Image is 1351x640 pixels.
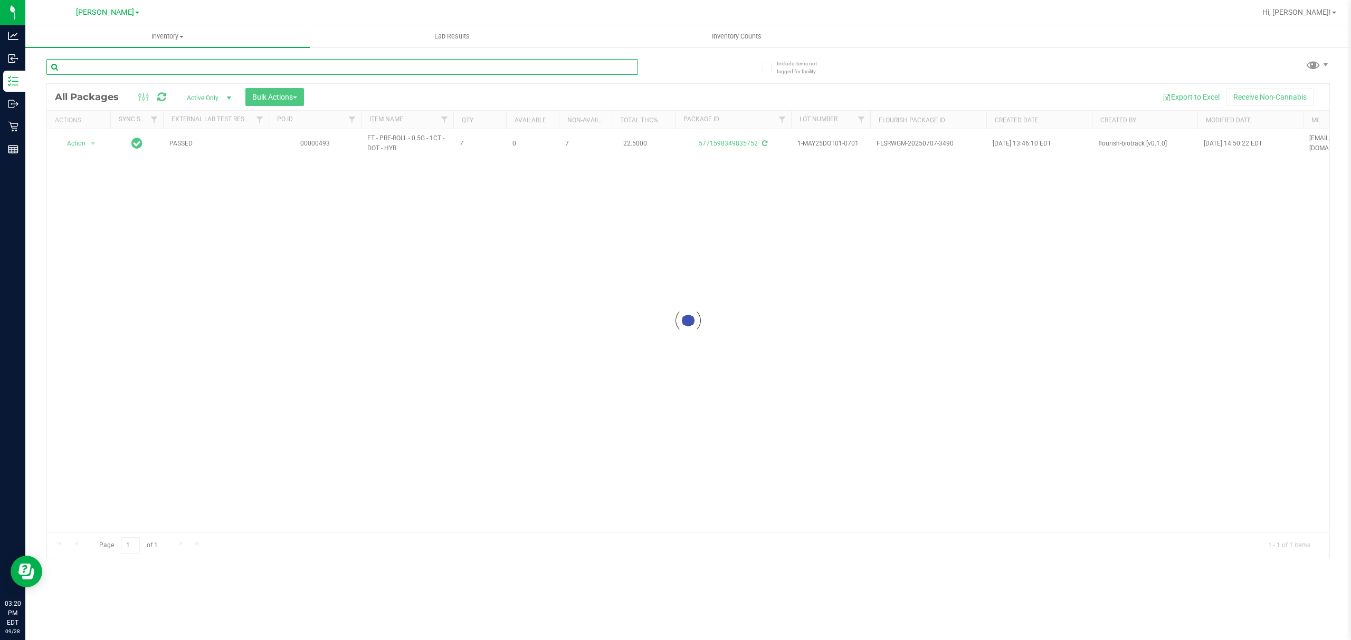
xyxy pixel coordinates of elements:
[25,25,310,47] a: Inventory
[777,60,830,75] span: Include items not tagged for facility
[5,599,21,627] p: 03:20 PM EDT
[5,627,21,635] p: 09/28
[8,31,18,41] inline-svg: Analytics
[698,32,776,41] span: Inventory Counts
[8,99,18,109] inline-svg: Outbound
[1262,8,1331,16] span: Hi, [PERSON_NAME]!
[8,121,18,132] inline-svg: Retail
[8,144,18,154] inline-svg: Reports
[76,8,134,17] span: [PERSON_NAME]
[420,32,484,41] span: Lab Results
[310,25,594,47] a: Lab Results
[594,25,879,47] a: Inventory Counts
[25,32,310,41] span: Inventory
[8,53,18,64] inline-svg: Inbound
[46,59,638,75] input: Search Package ID, Item Name, SKU, Lot or Part Number...
[11,556,42,587] iframe: Resource center
[8,76,18,86] inline-svg: Inventory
